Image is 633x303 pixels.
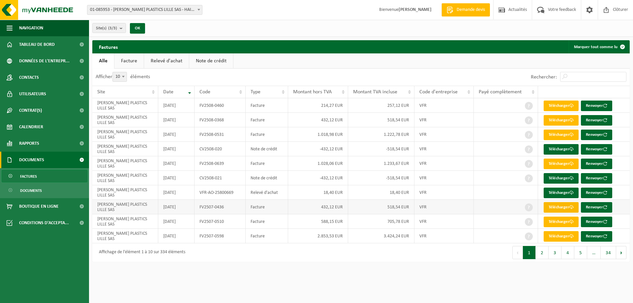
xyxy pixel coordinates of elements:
[544,188,579,198] a: Télécharger
[455,7,487,13] span: Demande devis
[348,171,414,185] td: -518,54 EUR
[414,200,473,214] td: VFR
[581,159,612,169] button: Renvoyer
[113,72,127,81] span: 10
[92,214,158,229] td: [PERSON_NAME] PLASTICS LILLE SAS
[441,3,490,16] a: Demande devis
[195,156,246,171] td: FV2508-0639
[581,115,612,126] button: Renvoyer
[2,170,87,182] a: Factures
[419,89,458,95] span: Code d'entreprise
[414,171,473,185] td: VFR
[288,229,348,243] td: 2.853,53 EUR
[544,144,579,155] a: Télécharger
[19,53,70,69] span: Données de l'entrepr...
[414,185,473,200] td: VFR
[158,185,195,200] td: [DATE]
[195,229,246,243] td: FV2507-0598
[97,89,105,95] span: Site
[246,185,288,200] td: Relevé d'achat
[544,173,579,184] a: Télécharger
[163,89,173,95] span: Date
[158,142,195,156] td: [DATE]
[87,5,202,15] span: 01-085953 - GREIF PLASTICS LILLE SAS - HAISNES CEDEX
[158,156,195,171] td: [DATE]
[92,23,126,33] button: Site(s)(3/3)
[19,69,39,86] span: Contacts
[251,89,260,95] span: Type
[92,53,114,69] a: Alle
[158,200,195,214] td: [DATE]
[348,156,414,171] td: 1.233,67 EUR
[414,113,473,127] td: VFR
[288,142,348,156] td: -432,12 EUR
[19,102,42,119] span: Contrat(s)
[158,171,195,185] td: [DATE]
[19,119,43,135] span: Calendrier
[544,101,579,111] a: Télécharger
[246,156,288,171] td: Facture
[544,217,579,227] a: Télécharger
[348,113,414,127] td: 518,54 EUR
[195,185,246,200] td: VFR-AO-25800669
[96,23,117,33] span: Site(s)
[195,98,246,113] td: FV2508-0460
[581,231,612,242] button: Renvoyer
[399,7,432,12] strong: [PERSON_NAME]
[288,214,348,229] td: 588,15 EUR
[293,89,332,95] span: Montant hors TVA
[19,36,55,53] span: Tableau de bord
[246,171,288,185] td: Note de crédit
[195,127,246,142] td: FV2508-0531
[199,89,210,95] span: Code
[348,214,414,229] td: 705,78 EUR
[130,23,145,34] button: OK
[108,26,117,30] count: (3/3)
[348,142,414,156] td: -518,54 EUR
[246,142,288,156] td: Note de crédit
[536,246,549,259] button: 2
[92,171,158,185] td: [PERSON_NAME] PLASTICS LILLE SAS
[601,246,616,259] button: 34
[581,144,612,155] button: Renvoyer
[19,135,39,152] span: Rapports
[189,53,233,69] a: Note de crédit
[195,214,246,229] td: FV2507-0510
[288,171,348,185] td: -432,12 EUR
[544,115,579,126] a: Télécharger
[414,214,473,229] td: VFR
[581,202,612,213] button: Renvoyer
[246,127,288,142] td: Facture
[414,127,473,142] td: VFR
[587,246,601,259] span: …
[92,200,158,214] td: [PERSON_NAME] PLASTICS LILLE SAS
[19,198,59,215] span: Boutique en ligne
[348,185,414,200] td: 18,40 EUR
[414,142,473,156] td: VFR
[544,159,579,169] a: Télécharger
[144,53,189,69] a: Relevé d'achat
[158,113,195,127] td: [DATE]
[158,214,195,229] td: [DATE]
[158,127,195,142] td: [DATE]
[348,200,414,214] td: 518,54 EUR
[569,40,629,53] button: Marquer tout comme lu
[512,246,523,259] button: Previous
[414,229,473,243] td: VFR
[479,89,522,95] span: Payé complètement
[246,229,288,243] td: Facture
[348,229,414,243] td: 3.424,24 EUR
[158,229,195,243] td: [DATE]
[96,74,150,79] label: Afficher éléments
[2,184,87,197] a: Documents
[92,185,158,200] td: [PERSON_NAME] PLASTICS LILLE SAS
[549,246,561,259] button: 3
[414,156,473,171] td: VFR
[19,86,46,102] span: Utilisateurs
[581,101,612,111] button: Renvoyer
[581,173,612,184] button: Renvoyer
[92,156,158,171] td: [PERSON_NAME] PLASTICS LILLE SAS
[92,229,158,243] td: [PERSON_NAME] PLASTICS LILLE SAS
[414,98,473,113] td: VFR
[195,113,246,127] td: FV2508-0368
